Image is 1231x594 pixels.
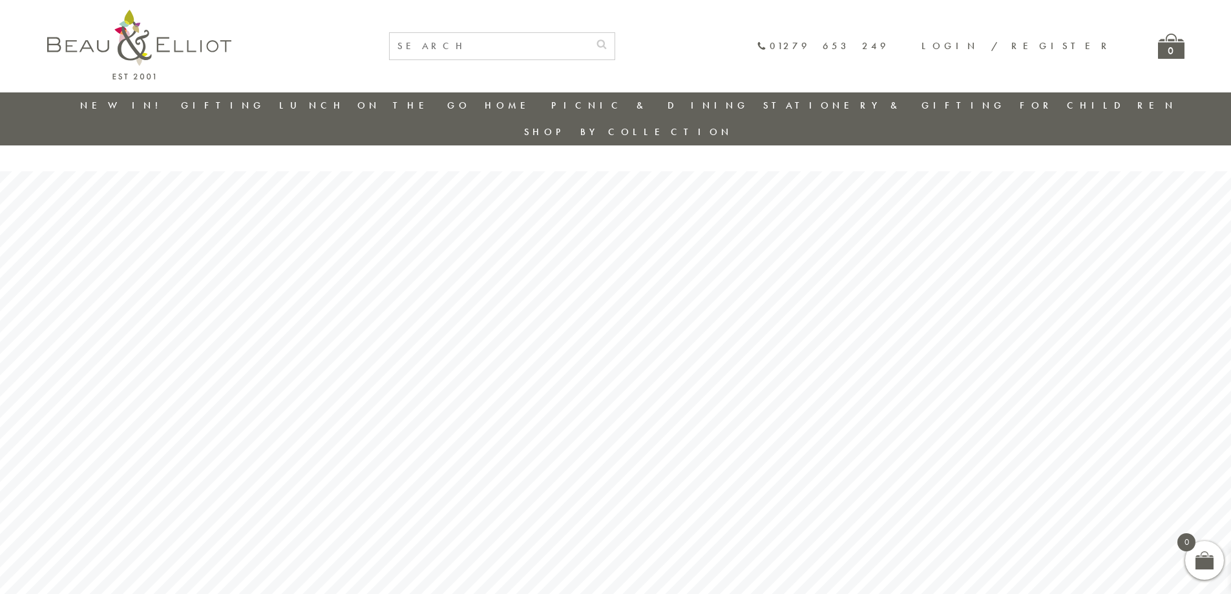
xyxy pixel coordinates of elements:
a: 0 [1158,34,1184,59]
a: Shop by collection [524,125,733,138]
span: 0 [1177,533,1195,551]
a: Picnic & Dining [551,99,749,112]
img: logo [47,10,231,80]
a: Login / Register [921,39,1113,52]
a: Home [485,99,536,112]
a: For Children [1020,99,1177,112]
a: 01279 653 249 [757,41,889,52]
a: Lunch On The Go [279,99,470,112]
a: New in! [80,99,167,112]
a: Gifting [181,99,265,112]
input: SEARCH [390,33,589,59]
a: Stationery & Gifting [763,99,1005,112]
